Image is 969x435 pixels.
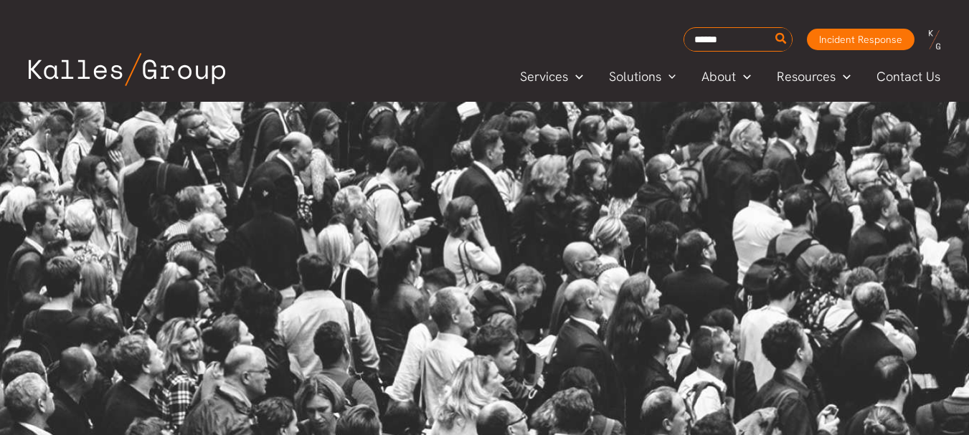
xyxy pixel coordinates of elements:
[864,66,955,87] a: Contact Us
[520,66,568,87] span: Services
[876,66,940,87] span: Contact Us
[764,66,864,87] a: ResourcesMenu Toggle
[701,66,736,87] span: About
[507,66,596,87] a: ServicesMenu Toggle
[772,28,790,51] button: Search
[609,66,661,87] span: Solutions
[29,53,225,86] img: Kalles Group
[507,64,955,88] nav: Primary Site Navigation
[661,66,676,87] span: Menu Toggle
[689,66,764,87] a: AboutMenu Toggle
[596,66,689,87] a: SolutionsMenu Toggle
[568,66,583,87] span: Menu Toggle
[807,29,914,50] a: Incident Response
[836,66,851,87] span: Menu Toggle
[777,66,836,87] span: Resources
[736,66,751,87] span: Menu Toggle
